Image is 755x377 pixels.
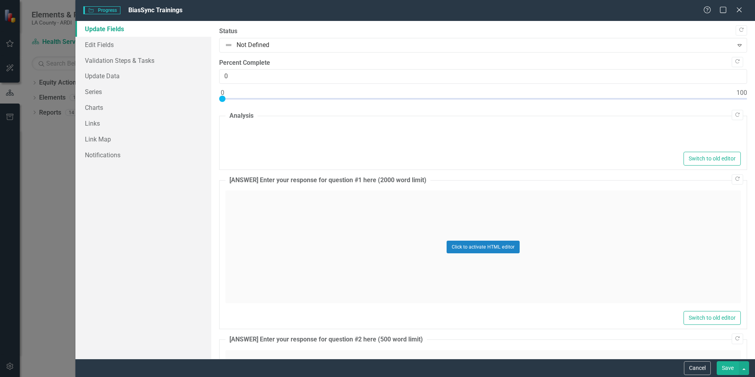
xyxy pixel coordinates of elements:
[75,115,211,131] a: Links
[219,27,747,36] label: Status
[225,176,430,185] legend: [ANSWER] Enter your response for question #1 here (2000 word limit)
[684,361,711,375] button: Cancel
[75,84,211,100] a: Series
[75,68,211,84] a: Update Data
[75,131,211,147] a: Link Map
[75,37,211,53] a: Edit Fields
[225,111,257,121] legend: Analysis
[717,361,739,375] button: Save
[75,53,211,68] a: Validation Steps & Tasks
[75,147,211,163] a: Notifications
[225,335,427,344] legend: [ANSWER] Enter your response for question #2 here (500 word limit)
[75,100,211,115] a: Charts
[447,241,520,253] button: Click to activate HTML editor
[219,58,747,68] label: Percent Complete
[684,311,741,325] button: Switch to old editor
[684,152,741,166] button: Switch to old editor
[75,21,211,37] a: Update Fields
[128,6,182,14] span: BiasSync Trainings
[83,6,120,14] span: Progress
